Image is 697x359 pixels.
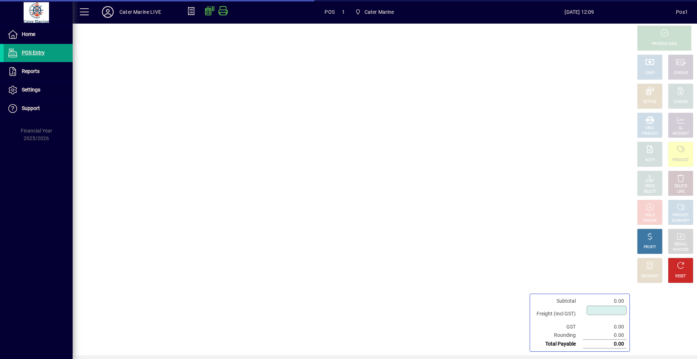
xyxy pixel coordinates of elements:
div: PRODUCT [641,131,658,136]
td: Rounding [533,331,583,340]
div: MISC [645,126,654,131]
span: Cater Marine [352,5,397,19]
div: DELETE [674,184,687,189]
div: CHARGE [674,99,688,105]
td: 0.00 [583,340,627,348]
td: 0.00 [583,323,627,331]
div: PRICE [645,184,655,189]
span: Settings [22,87,40,93]
td: Total Payable [533,340,583,348]
td: Subtotal [533,297,583,305]
div: LINE [677,189,684,195]
a: Settings [4,81,73,99]
button: Profile [96,5,119,19]
span: 1 [342,6,345,18]
td: 0.00 [583,331,627,340]
div: ACCOUNT [672,131,689,136]
div: Cater Marine LIVE [119,6,161,18]
div: PRODUCT [672,158,689,163]
div: CASH [645,70,655,76]
span: Home [22,31,35,37]
span: POS Entry [22,50,45,56]
td: Freight (Incl GST) [533,305,583,323]
span: POS [325,6,335,18]
a: Support [4,99,73,118]
span: Support [22,105,40,111]
div: GL [678,126,683,131]
a: Reports [4,62,73,81]
div: EFTPOS [643,99,657,105]
span: [DATE] 12:09 [483,6,676,18]
div: PRODUCT [672,213,689,218]
div: RESET [675,274,686,279]
div: HOLD [645,213,655,218]
div: DISCOUNT [641,274,659,279]
div: SELECT [644,189,656,195]
div: NOTE [645,158,655,163]
div: PROCESS SALE [652,41,677,47]
a: Home [4,25,73,44]
span: Reports [22,68,40,74]
div: Pos1 [676,6,688,18]
div: INVOICES [673,247,688,253]
div: CHEQUE [674,70,688,76]
span: Cater Marine [364,6,394,18]
div: SUMMARY [672,218,690,224]
div: INVOICE [643,218,656,224]
td: 0.00 [583,297,627,305]
div: PROFIT [644,245,656,250]
td: GST [533,323,583,331]
div: RECALL [674,242,687,247]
